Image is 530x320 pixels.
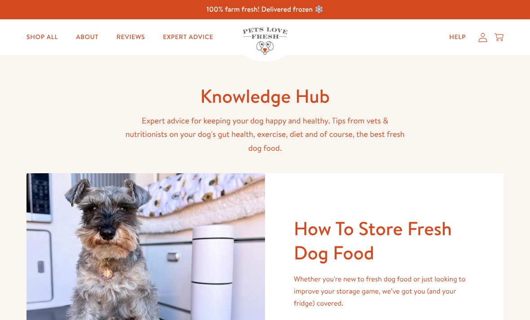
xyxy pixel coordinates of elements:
h1: Knowledge Hub [121,84,409,109]
a: Expert Advice [156,28,221,46]
img: Pets Love Fresh [243,27,287,55]
a: Help [442,28,473,46]
a: Reviews [109,28,152,46]
a: About [69,28,106,46]
p: Expert advice for keeping your dog happy and healthy. Tips from vets & nutritionists on your dog'... [121,114,409,155]
p: Whether you're new to fresh dog food or just looking to improve your storage game, we’ve got you ... [294,273,475,310]
a: Shop All [19,28,65,46]
a: How To Store Fresh Dog Food [294,215,452,266]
